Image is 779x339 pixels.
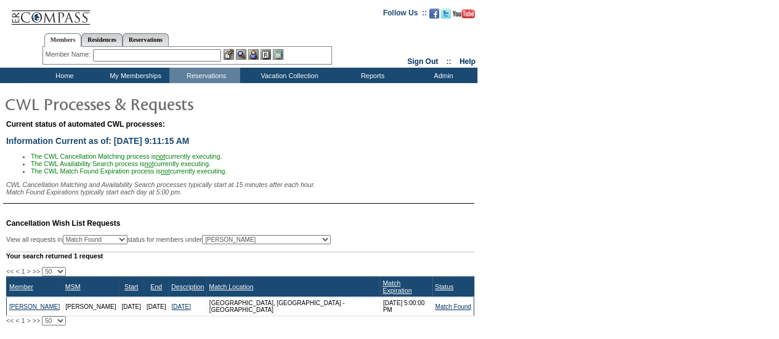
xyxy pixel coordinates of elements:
[31,153,222,160] span: The CWL Cancellation Matching process is currently executing.
[33,268,40,275] span: >>
[6,120,165,129] span: Current status of automated CWL processes:
[27,317,31,324] span: >
[171,303,190,310] a: [DATE]
[46,49,93,60] div: Member Name:
[240,68,336,83] td: Vacation Collection
[248,49,259,60] img: Impersonate
[6,317,14,324] span: <<
[459,57,475,66] a: Help
[28,68,99,83] td: Home
[429,12,439,20] a: Become our fan on Facebook
[336,68,406,83] td: Reports
[119,297,143,316] td: [DATE]
[429,9,439,18] img: Become our fan on Facebook
[435,283,453,290] a: Status
[383,7,427,22] td: Follow Us ::
[6,219,120,228] span: Cancellation Wish List Requests
[209,283,253,290] a: Match Location
[273,49,283,60] img: b_calculator.gif
[15,317,19,324] span: <
[206,297,380,316] td: [GEOGRAPHIC_DATA], [GEOGRAPHIC_DATA] - [GEOGRAPHIC_DATA]
[145,160,154,167] u: not
[143,297,168,316] td: [DATE]
[236,49,246,60] img: View
[407,57,438,66] a: Sign Out
[9,283,33,290] a: Member
[63,297,119,316] td: [PERSON_NAME]
[22,317,25,324] span: 1
[406,68,477,83] td: Admin
[156,153,165,160] u: not
[150,283,162,290] a: End
[453,12,475,20] a: Subscribe to our YouTube Channel
[161,167,170,175] u: not
[380,297,432,316] td: [DATE] 5:00:00 PM
[44,33,82,47] a: Members
[453,9,475,18] img: Subscribe to our YouTube Channel
[435,303,471,310] a: Match Found
[6,136,189,146] span: Information Current as of: [DATE] 9:11:15 AM
[6,181,474,196] div: CWL Cancellation Matching and Availability Search processes typically start at 15 minutes after e...
[81,33,123,46] a: Residences
[6,235,331,244] div: View all requests in status for members under
[446,57,451,66] span: ::
[382,279,411,294] a: Match Expiration
[123,33,169,46] a: Reservations
[169,68,240,83] td: Reservations
[33,317,40,324] span: >>
[441,9,451,18] img: Follow us on Twitter
[6,252,474,260] div: Your search returned 1 request
[171,283,204,290] a: Description
[65,283,81,290] a: MSM
[22,268,25,275] span: 1
[9,303,60,310] a: [PERSON_NAME]
[31,167,227,175] span: The CWL Match Found Expiration process is currently executing.
[124,283,139,290] a: Start
[441,12,451,20] a: Follow us on Twitter
[31,160,211,167] span: The CWL Availability Search process is currently executing.
[99,68,169,83] td: My Memberships
[27,268,31,275] span: >
[224,49,234,60] img: b_edit.gif
[260,49,271,60] img: Reservations
[6,268,14,275] span: <<
[15,268,19,275] span: <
